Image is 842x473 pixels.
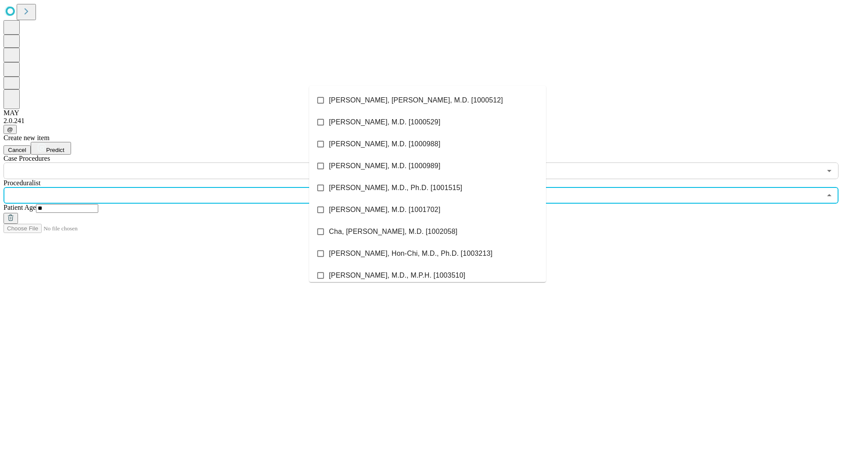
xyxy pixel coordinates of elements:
[329,205,440,215] span: [PERSON_NAME], M.D. [1001702]
[4,117,838,125] div: 2.0.241
[4,134,50,141] span: Create new item
[823,189,835,201] button: Close
[329,117,440,127] span: [PERSON_NAME], M.D. [1000529]
[329,183,462,193] span: [PERSON_NAME], M.D., Ph.D. [1001515]
[31,142,71,155] button: Predict
[4,179,40,187] span: Proceduralist
[4,155,50,162] span: Scheduled Procedure
[329,161,440,171] span: [PERSON_NAME], M.D. [1000989]
[329,226,457,237] span: Cha, [PERSON_NAME], M.D. [1002058]
[329,270,465,281] span: [PERSON_NAME], M.D., M.P.H. [1003510]
[4,109,838,117] div: MAY
[329,95,503,106] span: [PERSON_NAME], [PERSON_NAME], M.D. [1000512]
[329,248,492,259] span: [PERSON_NAME], Hon-Chi, M.D., Ph.D. [1003213]
[8,147,26,153] span: Cancel
[329,139,440,149] span: [PERSON_NAME], M.D. [1000988]
[823,165,835,177] button: Open
[46,147,64,153] span: Predict
[4,204,36,211] span: Patient Age
[4,125,17,134] button: @
[7,126,13,133] span: @
[4,145,31,155] button: Cancel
